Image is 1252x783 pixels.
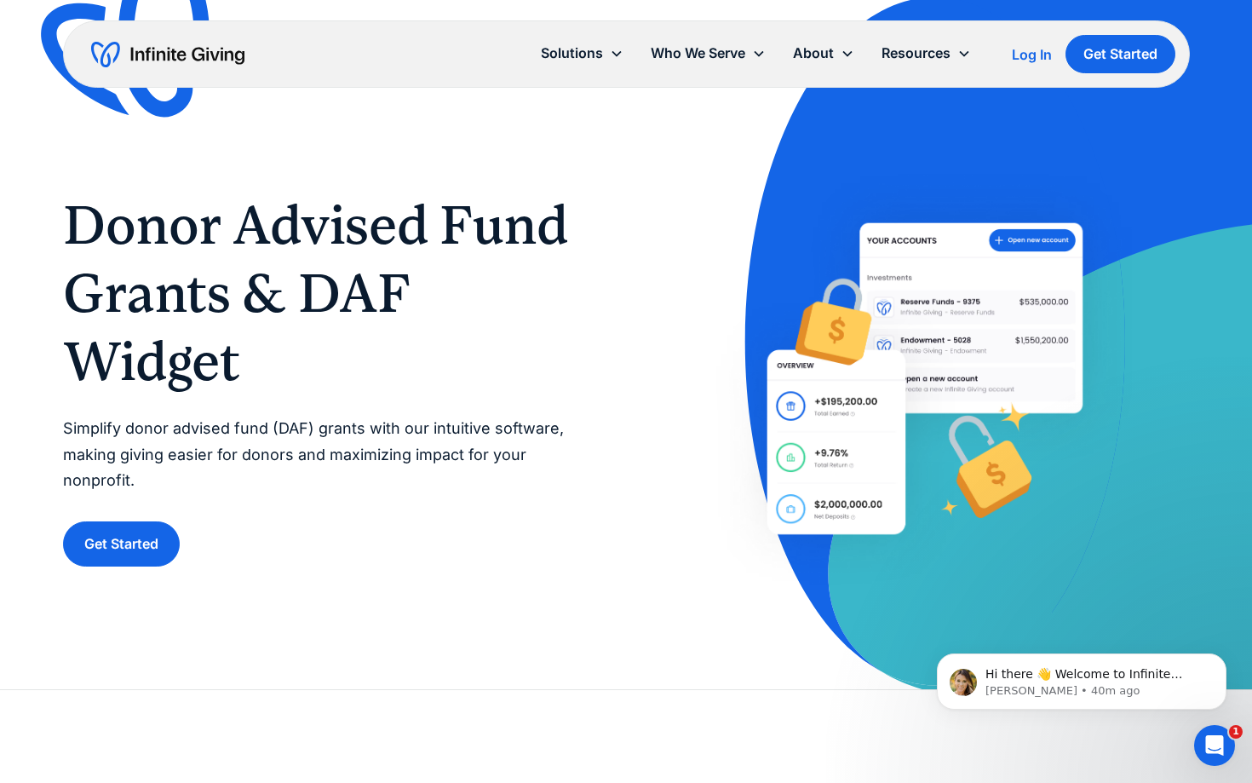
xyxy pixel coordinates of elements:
[63,191,593,395] h1: Donor Advised Fund Grants & DAF Widget
[651,42,745,65] div: Who We Serve
[1194,725,1235,766] iframe: Intercom live chat
[1229,725,1243,739] span: 1
[527,35,637,72] div: Solutions
[793,42,834,65] div: About
[1012,44,1052,65] a: Log In
[63,521,180,567] a: Get Started
[91,41,244,68] a: home
[637,35,779,72] div: Who We Serve
[63,416,593,494] p: Simplify donor advised fund (DAF) grants with our intuitive software, making giving easier for do...
[779,35,868,72] div: About
[708,164,1142,594] img: Help donors easily give DAF grants to your nonprofit with Infinite Giving’s Donor Advised Fund so...
[868,35,985,72] div: Resources
[911,618,1252,737] iframe: Intercom notifications message
[1012,48,1052,61] div: Log In
[1065,35,1175,73] a: Get Started
[882,42,950,65] div: Resources
[541,42,603,65] div: Solutions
